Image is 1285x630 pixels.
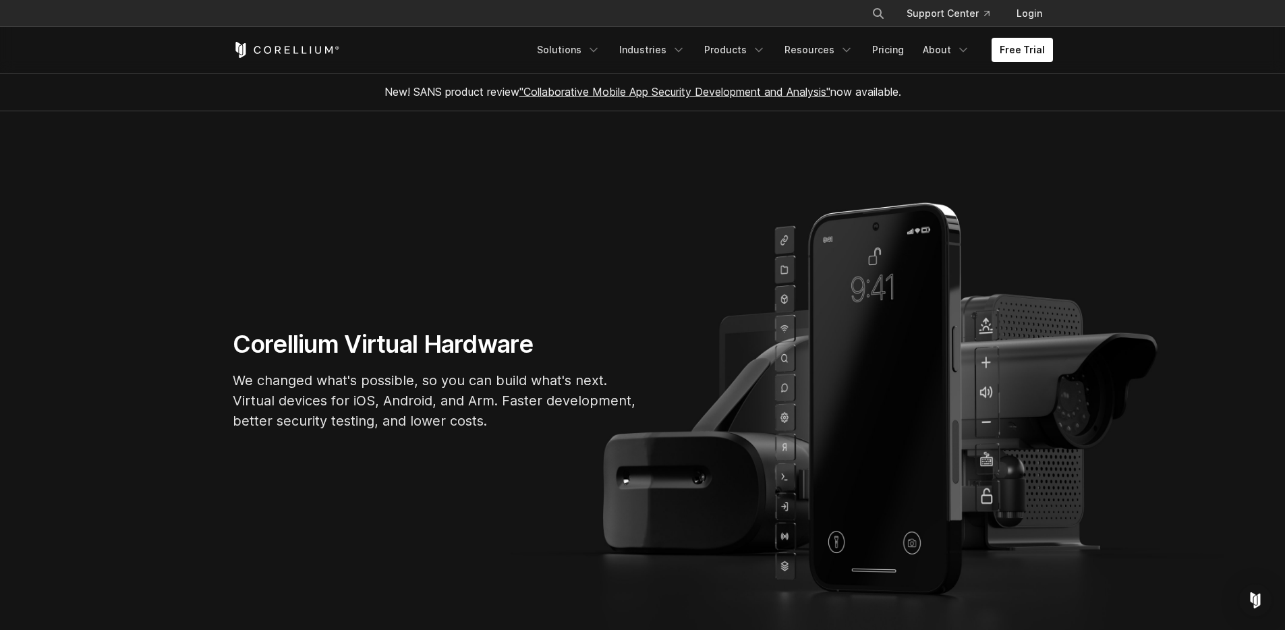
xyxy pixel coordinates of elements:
a: Free Trial [992,38,1053,62]
a: Support Center [896,1,1000,26]
a: "Collaborative Mobile App Security Development and Analysis" [519,85,830,98]
div: Navigation Menu [855,1,1053,26]
a: Pricing [864,38,912,62]
p: We changed what's possible, so you can build what's next. Virtual devices for iOS, Android, and A... [233,370,637,431]
a: Corellium Home [233,42,340,58]
a: Industries [611,38,693,62]
a: Products [696,38,774,62]
div: Navigation Menu [529,38,1053,62]
a: About [915,38,978,62]
div: Open Intercom Messenger [1239,584,1272,617]
span: New! SANS product review now available. [384,85,901,98]
button: Search [866,1,890,26]
a: Resources [776,38,861,62]
a: Login [1006,1,1053,26]
a: Solutions [529,38,608,62]
h1: Corellium Virtual Hardware [233,329,637,360]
